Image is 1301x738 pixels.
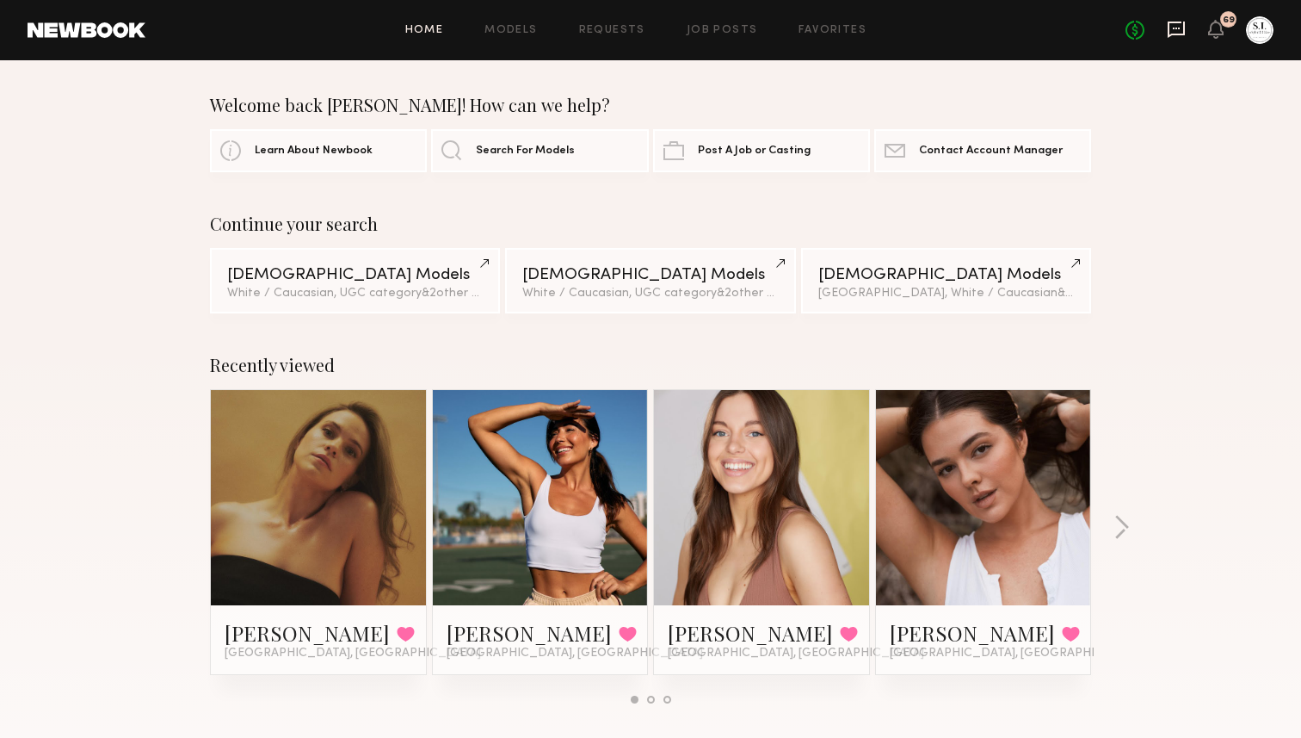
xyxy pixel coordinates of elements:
span: [GEOGRAPHIC_DATA], [GEOGRAPHIC_DATA] [668,647,924,660]
div: [GEOGRAPHIC_DATA], White / Caucasian [818,288,1074,300]
a: Learn About Newbook [210,129,427,172]
a: Home [405,25,444,36]
div: [DEMOGRAPHIC_DATA] Models [227,267,483,283]
a: Favorites [798,25,866,36]
div: Recently viewed [210,355,1091,375]
a: Job Posts [687,25,758,36]
div: Welcome back [PERSON_NAME]! How can we help? [210,95,1091,115]
div: White / Caucasian, UGC category [522,288,778,300]
span: [GEOGRAPHIC_DATA], [GEOGRAPHIC_DATA] [447,647,703,660]
a: [DEMOGRAPHIC_DATA] Models[GEOGRAPHIC_DATA], White / Caucasian&2other filters [801,248,1091,313]
span: & 2 other filter s [422,288,504,299]
div: Continue your search [210,214,1091,234]
a: [PERSON_NAME] [447,619,612,647]
span: & 2 other filter s [1057,288,1140,299]
div: [DEMOGRAPHIC_DATA] Models [818,267,1074,283]
div: [DEMOGRAPHIC_DATA] Models [522,267,778,283]
span: & 2 other filter s [717,288,799,299]
a: Models [484,25,537,36]
span: [GEOGRAPHIC_DATA], [GEOGRAPHIC_DATA] [225,647,481,660]
a: Post A Job or Casting [653,129,870,172]
a: [PERSON_NAME] [890,619,1055,647]
a: [PERSON_NAME] [668,619,833,647]
span: [GEOGRAPHIC_DATA], [GEOGRAPHIC_DATA] [890,647,1146,660]
a: [DEMOGRAPHIC_DATA] ModelsWhite / Caucasian, UGC category&2other filters [210,248,500,313]
a: [DEMOGRAPHIC_DATA] ModelsWhite / Caucasian, UGC category&2other filters [505,248,795,313]
a: [PERSON_NAME] [225,619,390,647]
a: Contact Account Manager [874,129,1091,172]
span: Post A Job or Casting [698,146,811,157]
div: 69 [1223,16,1235,25]
a: Requests [579,25,645,36]
span: Learn About Newbook [255,146,373,157]
span: Contact Account Manager [919,146,1063,157]
a: Search For Models [431,129,648,172]
div: White / Caucasian, UGC category [227,288,483,300]
span: Search For Models [476,146,575,157]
